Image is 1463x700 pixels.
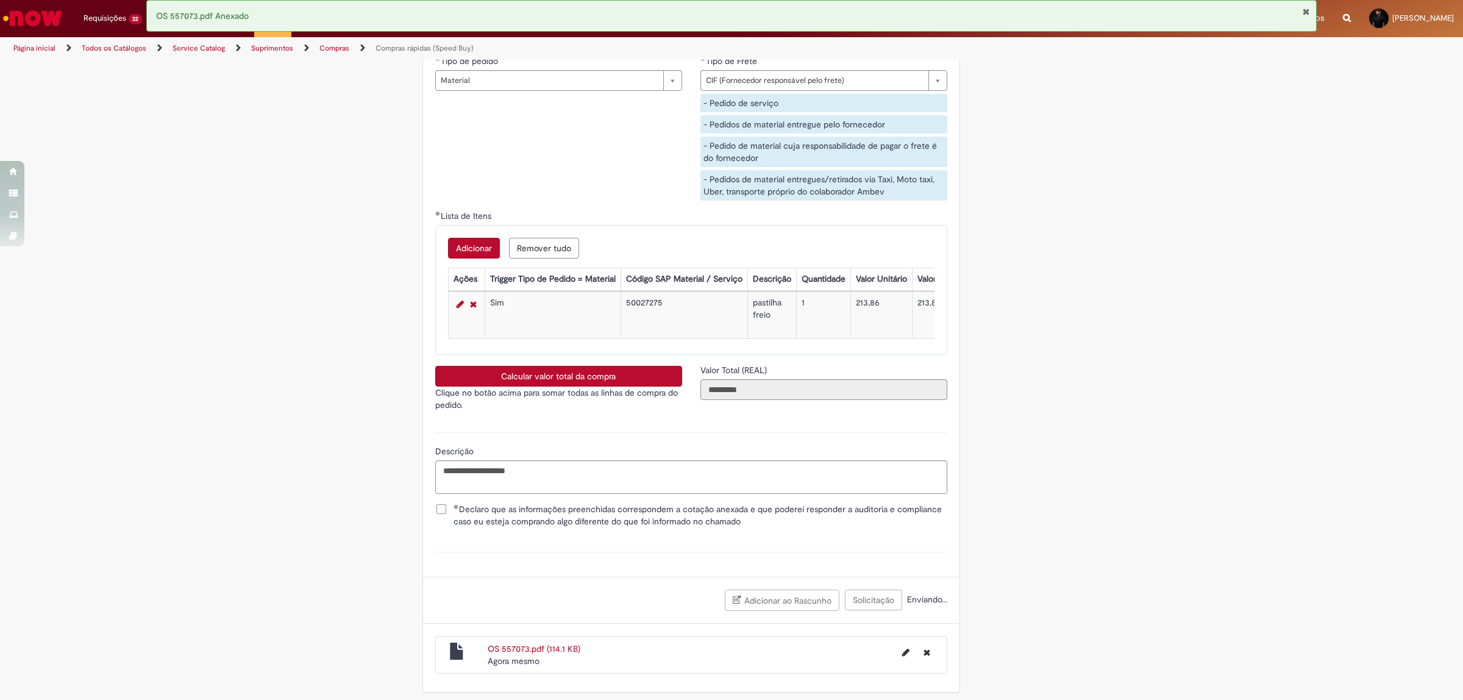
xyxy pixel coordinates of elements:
[435,446,476,457] span: Descrição
[13,43,55,53] a: Página inicial
[905,594,947,605] span: Enviando...
[621,292,747,339] td: 50027275
[700,137,947,167] div: - Pedido de material cuja responsabilidade de pagar o frete é do fornecedor
[454,297,467,312] a: Editar Linha 1
[700,365,769,376] span: Somente leitura - Valor Total (REAL)
[435,366,682,387] button: Calcular valor total da compra
[509,238,579,259] button: Remover todas as linhas de Lista de Itens
[747,268,796,291] th: Descrição
[1302,7,1310,16] button: Fechar Notificação
[448,268,485,291] th: Ações
[435,460,947,494] textarea: Descrição
[488,655,539,666] time: 30/08/2025 10:05:06
[747,292,796,339] td: pastilha freio
[435,387,682,411] p: Clique no botão acima para somar todas as linhas de compra do pedido.
[441,55,500,66] span: Tipo de pedido
[706,55,760,66] span: Tipo de Frete
[485,268,621,291] th: Trigger Tipo de Pedido = Material
[912,292,990,339] td: 213,86
[173,43,225,53] a: Service Catalog
[156,10,249,21] span: OS 557073.pdf Anexado
[1392,13,1454,23] span: [PERSON_NAME]
[82,43,146,53] a: Todos os Catálogos
[796,268,850,291] th: Quantidade
[129,14,142,24] span: 22
[912,268,990,291] th: Valor Total Moeda
[251,43,293,53] a: Suprimentos
[9,37,966,60] ul: Trilhas de página
[796,292,850,339] td: 1
[1,6,64,30] img: ServiceNow
[319,43,349,53] a: Compras
[448,238,500,259] button: Adicionar uma linha para Lista de Itens
[467,297,480,312] a: Remover linha 1
[84,12,126,24] span: Requisições
[441,210,494,221] span: Lista de Itens
[485,292,621,339] td: Sim
[700,170,947,201] div: - Pedidos de material entregues/retirados via Taxi, Moto taxi, Uber, transporte próprio do colabo...
[376,43,474,53] a: Compras rápidas (Speed Buy)
[454,503,947,527] span: Declaro que as informações preenchidas correspondem a cotação anexada e que poderei responder a a...
[700,379,947,400] input: Valor Total (REAL)
[916,643,938,662] button: Excluir OS 557073.pdf
[435,211,441,216] span: Obrigatório Preenchido
[895,643,917,662] button: Editar nome de arquivo OS 557073.pdf
[700,364,769,376] label: Somente leitura - Valor Total (REAL)
[441,71,657,90] span: Material
[700,94,947,112] div: - Pedido de serviço
[621,268,747,291] th: Código SAP Material / Serviço
[488,655,539,666] span: Agora mesmo
[850,268,912,291] th: Valor Unitário
[488,643,580,654] a: OS 557073.pdf (114.1 KB)
[706,71,922,90] span: CIF (Fornecedor responsável pelo frete)
[700,115,947,134] div: - Pedidos de material entregue pelo fornecedor
[454,504,459,509] span: Obrigatório Preenchido
[850,292,912,339] td: 213,86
